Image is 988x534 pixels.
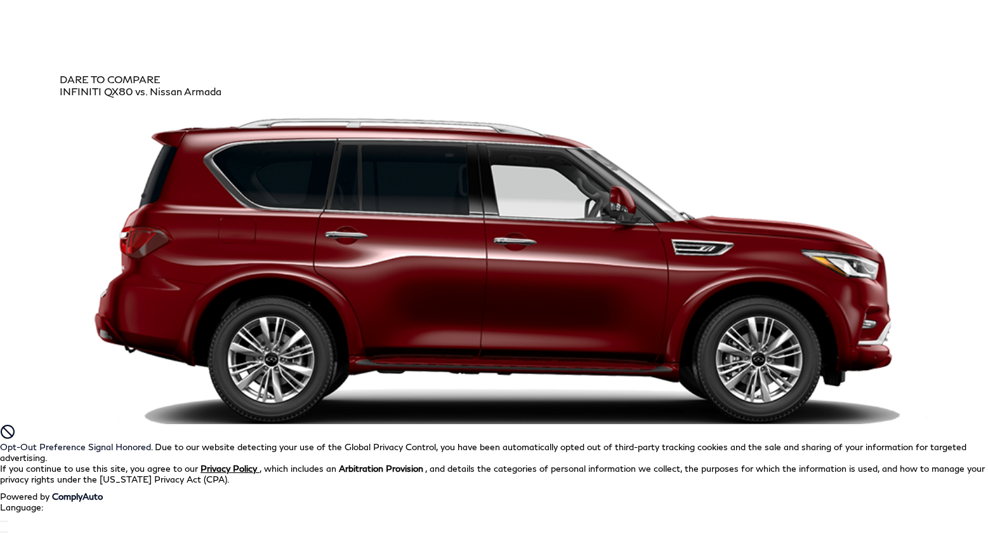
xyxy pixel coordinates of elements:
a: Privacy Policy [201,463,260,474]
a: ComplyAuto [52,491,103,502]
div: INFINITI QX80 vs. Nissan Armada [60,85,929,97]
strong: Arbitration Provision [339,463,423,474]
img: INFINITI QX80 [60,97,929,438]
u: Privacy Policy [201,463,257,474]
div: DARE TO COMPARE [60,73,929,85]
